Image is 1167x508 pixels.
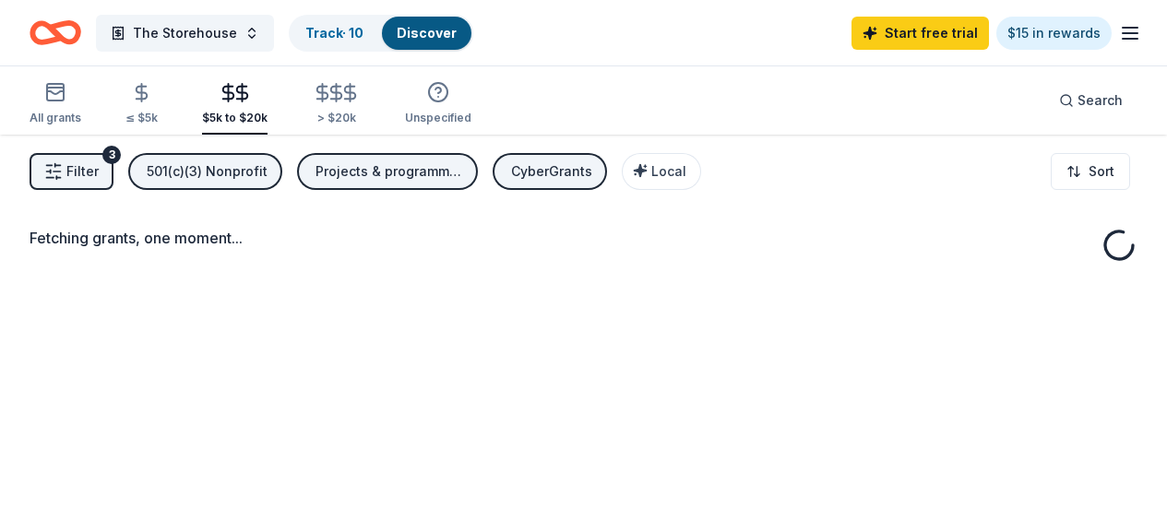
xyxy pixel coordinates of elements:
a: Start free trial [851,17,989,50]
button: Sort [1051,153,1130,190]
a: Discover [397,25,457,41]
span: Sort [1089,160,1114,183]
button: $5k to $20k [202,75,268,135]
button: Filter3 [30,153,113,190]
div: ≤ $5k [125,111,158,125]
button: > $20k [312,75,361,135]
button: The Storehouse [96,15,274,52]
div: All grants [30,111,81,125]
button: Projects & programming, General operations, Capital, Scholarship, Research, Education, Conference... [297,153,478,190]
button: All grants [30,74,81,135]
span: Search [1078,89,1123,112]
div: Unspecified [405,111,471,125]
span: Filter [66,160,99,183]
button: 501(c)(3) Nonprofit [128,153,282,190]
div: CyberGrants [511,160,592,183]
a: $15 in rewards [996,17,1112,50]
div: 501(c)(3) Nonprofit [147,160,268,183]
button: Unspecified [405,74,471,135]
div: $5k to $20k [202,111,268,125]
button: ≤ $5k [125,75,158,135]
div: Projects & programming, General operations, Capital, Scholarship, Research, Education, Conference... [316,160,463,183]
a: Track· 10 [305,25,363,41]
button: CyberGrants [493,153,607,190]
button: Track· 10Discover [289,15,473,52]
a: Home [30,11,81,54]
span: The Storehouse [133,22,237,44]
div: > $20k [312,111,361,125]
div: Fetching grants, one moment... [30,227,1137,249]
button: Local [622,153,701,190]
span: Local [651,163,686,179]
div: 3 [102,146,121,164]
button: Search [1044,82,1137,119]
